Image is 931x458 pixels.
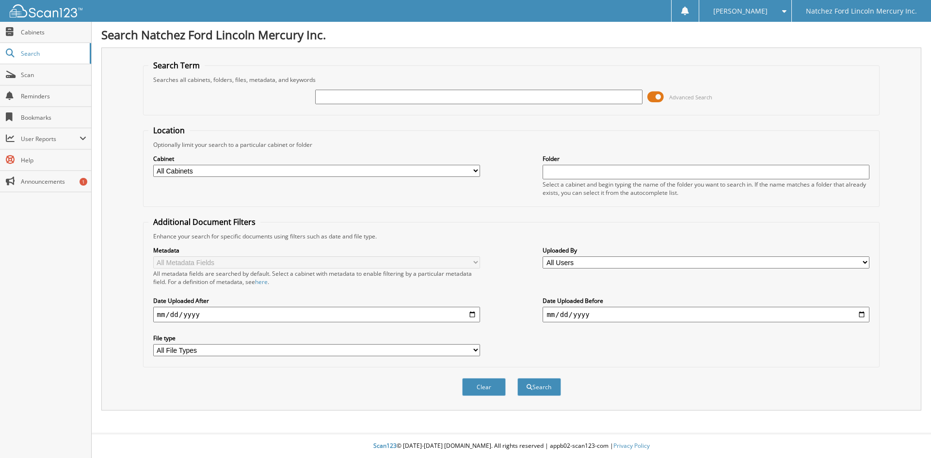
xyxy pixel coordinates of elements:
[153,307,480,322] input: start
[543,297,869,305] label: Date Uploaded Before
[21,156,86,164] span: Help
[148,232,875,240] div: Enhance your search for specific documents using filters such as date and file type.
[148,125,190,136] legend: Location
[148,60,205,71] legend: Search Term
[543,307,869,322] input: end
[669,94,712,101] span: Advanced Search
[148,76,875,84] div: Searches all cabinets, folders, files, metadata, and keywords
[80,178,87,186] div: 1
[806,8,917,14] span: Natchez Ford Lincoln Mercury Inc.
[153,297,480,305] label: Date Uploaded After
[255,278,268,286] a: here
[148,217,260,227] legend: Additional Document Filters
[10,4,82,17] img: scan123-logo-white.svg
[21,135,80,143] span: User Reports
[21,92,86,100] span: Reminders
[462,378,506,396] button: Clear
[713,8,768,14] span: [PERSON_NAME]
[153,246,480,254] label: Metadata
[92,434,931,458] div: © [DATE]-[DATE] [DOMAIN_NAME]. All rights reserved | appb02-scan123-com |
[153,334,480,342] label: File type
[153,155,480,163] label: Cabinet
[21,49,85,58] span: Search
[21,28,86,36] span: Cabinets
[148,141,875,149] div: Optionally limit your search to a particular cabinet or folder
[21,71,86,79] span: Scan
[543,155,869,163] label: Folder
[21,113,86,122] span: Bookmarks
[21,177,86,186] span: Announcements
[543,180,869,197] div: Select a cabinet and begin typing the name of the folder you want to search in. If the name match...
[613,442,650,450] a: Privacy Policy
[101,27,921,43] h1: Search Natchez Ford Lincoln Mercury Inc.
[517,378,561,396] button: Search
[153,269,480,286] div: All metadata fields are searched by default. Select a cabinet with metadata to enable filtering b...
[543,246,869,254] label: Uploaded By
[373,442,397,450] span: Scan123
